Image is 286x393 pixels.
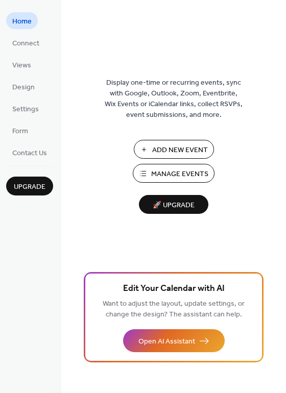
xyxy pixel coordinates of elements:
[6,12,38,29] a: Home
[6,122,34,139] a: Form
[103,297,245,322] span: Want to adjust the layout, update settings, or change the design? The assistant can help.
[12,38,39,49] span: Connect
[138,336,195,347] span: Open AI Assistant
[14,182,45,192] span: Upgrade
[12,16,32,27] span: Home
[123,282,225,296] span: Edit Your Calendar with AI
[139,195,208,214] button: 🚀 Upgrade
[134,140,214,159] button: Add New Event
[123,329,225,352] button: Open AI Assistant
[105,78,243,120] span: Display one-time or recurring events, sync with Google, Outlook, Zoom, Eventbrite, Wix Events or ...
[6,177,53,195] button: Upgrade
[145,199,202,212] span: 🚀 Upgrade
[6,56,37,73] a: Views
[152,145,208,156] span: Add New Event
[151,169,208,180] span: Manage Events
[6,144,53,161] a: Contact Us
[6,78,41,95] a: Design
[6,100,45,117] a: Settings
[12,82,35,93] span: Design
[12,148,47,159] span: Contact Us
[133,164,214,183] button: Manage Events
[6,34,45,51] a: Connect
[12,126,28,137] span: Form
[12,104,39,115] span: Settings
[12,60,31,71] span: Views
